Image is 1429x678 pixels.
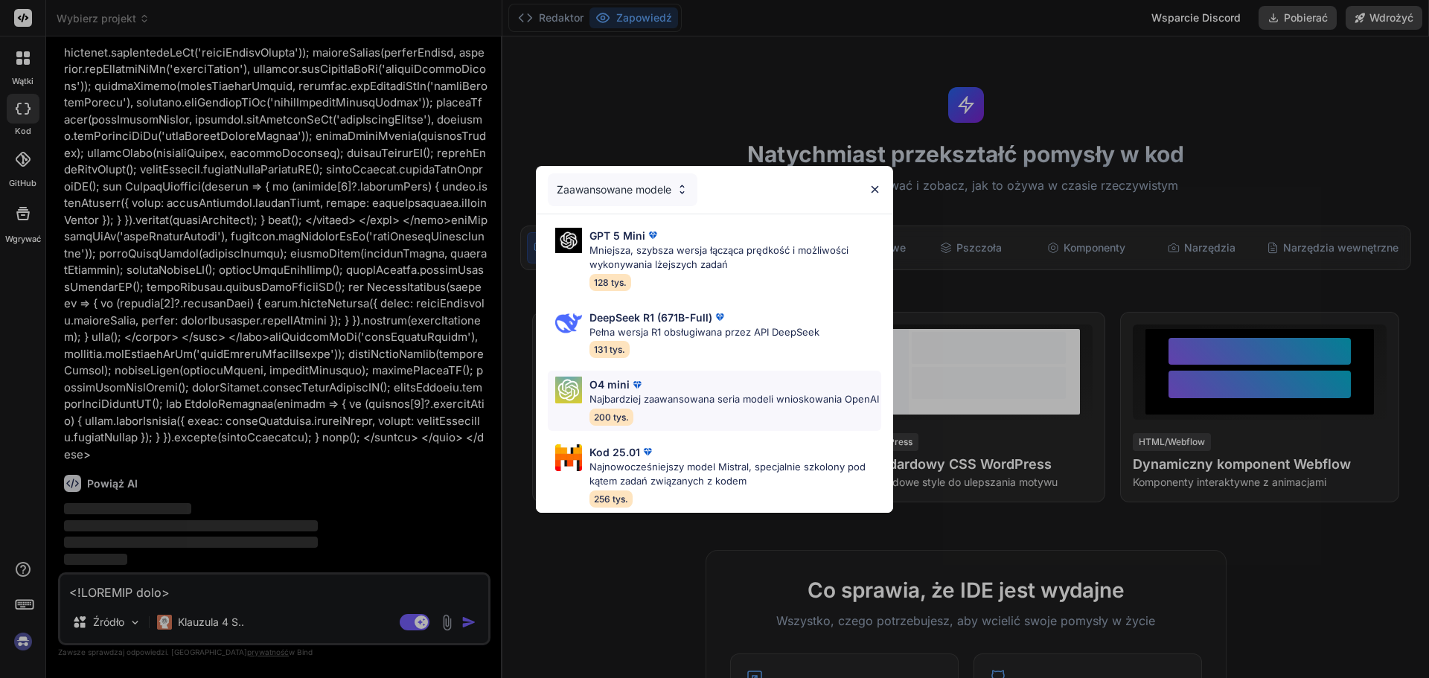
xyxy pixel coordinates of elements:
img: premia [630,377,645,392]
img: Wybierz modele [555,228,582,254]
font: 200 tys. [594,412,629,423]
font: Mniejsza, szybsza wersja łącząca prędkość i możliwości wykonywania lżejszych zadań [589,244,848,271]
img: Wybierz modele [676,183,688,196]
font: GPT 5 Mini [589,229,645,242]
img: Wybierz modele [555,377,582,403]
font: DeepSeek R1 (671B-Full) [589,311,712,324]
font: Najbardziej zaawansowana seria modeli wnioskowania OpenAI [589,393,879,405]
font: 256 tys. [594,493,628,505]
img: premia [645,228,660,243]
font: 131 tys. [594,344,625,355]
img: premia [712,310,727,324]
font: Najnowocześniejszy model Mistral, specjalnie szkolony pod kątem zadań związanych z kodem [589,461,866,487]
img: Wybierz modele [555,310,582,336]
font: 128 tys. [594,277,627,288]
img: premia [640,444,655,459]
font: Zaawansowane modele [557,183,671,196]
img: Wybierz modele [555,444,582,471]
font: Pełna wersja R1 obsługiwana przez API DeepSeek [589,326,819,338]
font: O4 mini [589,378,630,391]
img: zamknąć [869,183,881,196]
font: Kod 25.01 [589,446,640,458]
